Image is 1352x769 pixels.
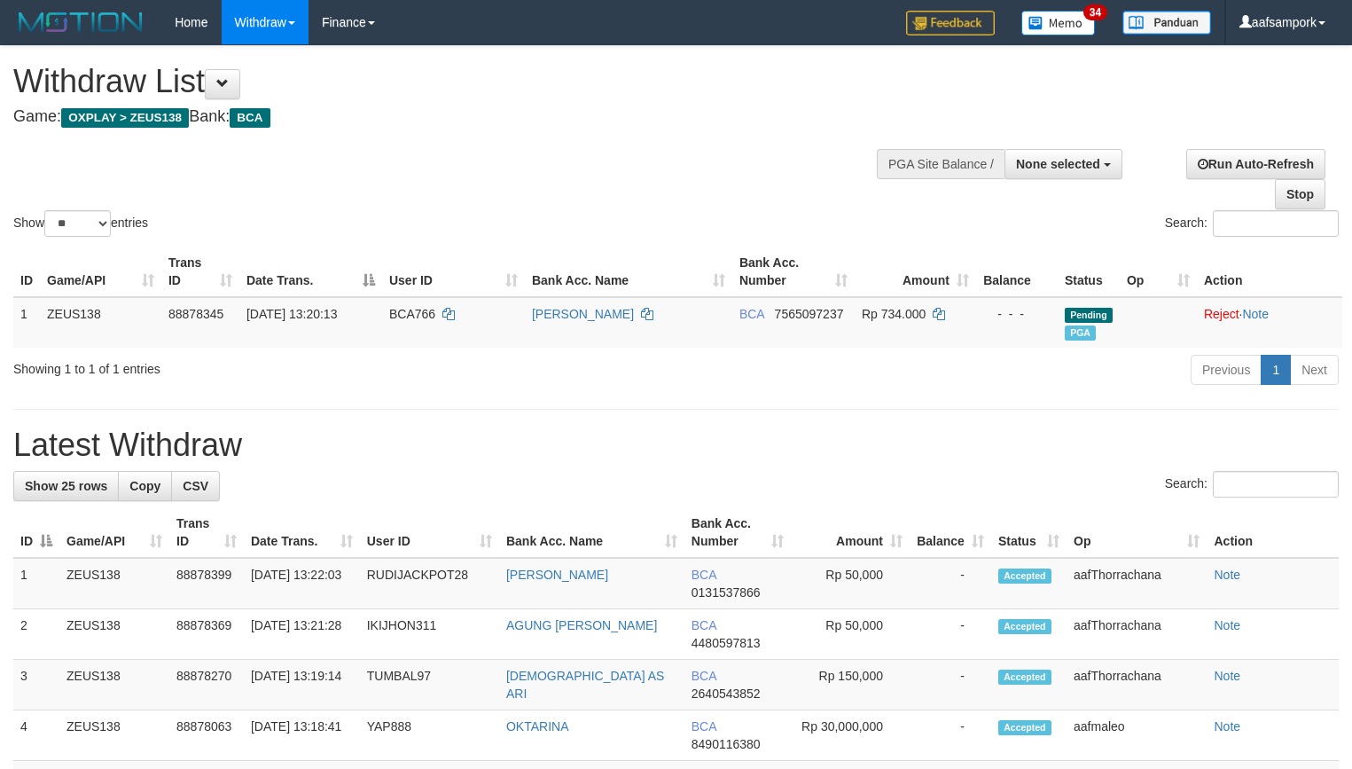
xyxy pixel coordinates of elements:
a: Copy [118,471,172,501]
a: 1 [1261,355,1291,385]
td: TUMBAL97 [360,660,499,710]
th: User ID: activate to sort column ascending [382,247,525,297]
th: Bank Acc. Number: activate to sort column ascending [732,247,855,297]
span: Accepted [998,720,1051,735]
a: Note [1214,618,1240,632]
h4: Game: Bank: [13,108,884,126]
th: Game/API: activate to sort column ascending [59,507,169,558]
td: YAP888 [360,710,499,761]
span: BCA [692,568,716,582]
th: ID [13,247,40,297]
th: Bank Acc. Name: activate to sort column ascending [525,247,732,297]
input: Search: [1213,210,1339,237]
td: - [910,609,991,660]
td: 88878369 [169,609,244,660]
span: Copy 8490116380 to clipboard [692,737,761,751]
div: Showing 1 to 1 of 1 entries [13,353,550,378]
th: Balance [976,247,1058,297]
span: 34 [1083,4,1107,20]
th: Amount: activate to sort column ascending [791,507,910,558]
a: Note [1214,669,1240,683]
a: Note [1242,307,1269,321]
td: aafThorrachana [1067,660,1207,710]
a: [PERSON_NAME] [532,307,634,321]
h1: Withdraw List [13,64,884,99]
label: Search: [1165,471,1339,498]
td: - [910,710,991,761]
div: - - - [983,305,1051,323]
td: 1 [13,558,59,609]
span: OXPLAY > ZEUS138 [61,108,189,128]
th: Date Trans.: activate to sort column ascending [244,507,360,558]
th: Status [1058,247,1120,297]
td: - [910,660,991,710]
td: aafmaleo [1067,710,1207,761]
td: ZEUS138 [59,660,169,710]
td: [DATE] 13:22:03 [244,558,360,609]
a: Show 25 rows [13,471,119,501]
span: Accepted [998,670,1051,685]
td: 3 [13,660,59,710]
td: [DATE] 13:21:28 [244,609,360,660]
span: BCA766 [389,307,435,321]
img: MOTION_logo.png [13,9,148,35]
td: RUDIJACKPOT28 [360,558,499,609]
th: ID: activate to sort column descending [13,507,59,558]
th: Bank Acc. Name: activate to sort column ascending [499,507,684,558]
th: Status: activate to sort column ascending [991,507,1067,558]
td: aafThorrachana [1067,609,1207,660]
td: aafThorrachana [1067,558,1207,609]
input: Search: [1213,471,1339,498]
td: IKIJHON311 [360,609,499,660]
th: Date Trans.: activate to sort column descending [239,247,382,297]
th: Bank Acc. Number: activate to sort column ascending [684,507,791,558]
th: Action [1197,247,1342,297]
span: Copy 0131537866 to clipboard [692,585,761,600]
td: 1 [13,297,40,348]
td: Rp 150,000 [791,660,910,710]
a: Note [1214,568,1240,582]
span: [DATE] 13:20:13 [246,307,337,321]
button: None selected [1004,149,1122,179]
span: Rp 734.000 [862,307,926,321]
a: CSV [171,471,220,501]
td: [DATE] 13:19:14 [244,660,360,710]
span: None selected [1016,157,1100,171]
a: Previous [1191,355,1262,385]
a: AGUNG [PERSON_NAME] [506,618,657,632]
td: ZEUS138 [59,609,169,660]
a: OKTARINA [506,719,569,734]
td: Rp 50,000 [791,609,910,660]
th: Op: activate to sort column ascending [1067,507,1207,558]
img: panduan.png [1122,11,1211,35]
td: [DATE] 13:18:41 [244,710,360,761]
span: BCA [739,307,764,321]
span: Show 25 rows [25,479,107,493]
img: Feedback.jpg [906,11,995,35]
a: Reject [1204,307,1239,321]
a: [DEMOGRAPHIC_DATA] AS ARI [506,669,664,701]
th: Action [1207,507,1339,558]
h1: Latest Withdraw [13,428,1339,463]
td: Rp 50,000 [791,558,910,609]
span: Accepted [998,619,1051,634]
td: · [1197,297,1342,348]
a: [PERSON_NAME] [506,568,608,582]
span: Marked by aafnoeunsreypich [1065,326,1096,341]
td: Rp 30,000,000 [791,710,910,761]
td: ZEUS138 [40,297,161,348]
span: Accepted [998,569,1051,584]
span: Copy 2640543852 to clipboard [692,687,761,701]
a: Stop [1275,179,1325,209]
th: Balance: activate to sort column ascending [910,507,991,558]
label: Search: [1165,210,1339,237]
img: Button%20Memo.svg [1021,11,1096,35]
span: BCA [230,108,270,128]
span: Pending [1065,308,1113,323]
td: 4 [13,710,59,761]
span: CSV [183,479,208,493]
span: Copy 7565097237 to clipboard [775,307,844,321]
th: Trans ID: activate to sort column ascending [161,247,239,297]
a: Run Auto-Refresh [1186,149,1325,179]
th: Amount: activate to sort column ascending [855,247,976,297]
